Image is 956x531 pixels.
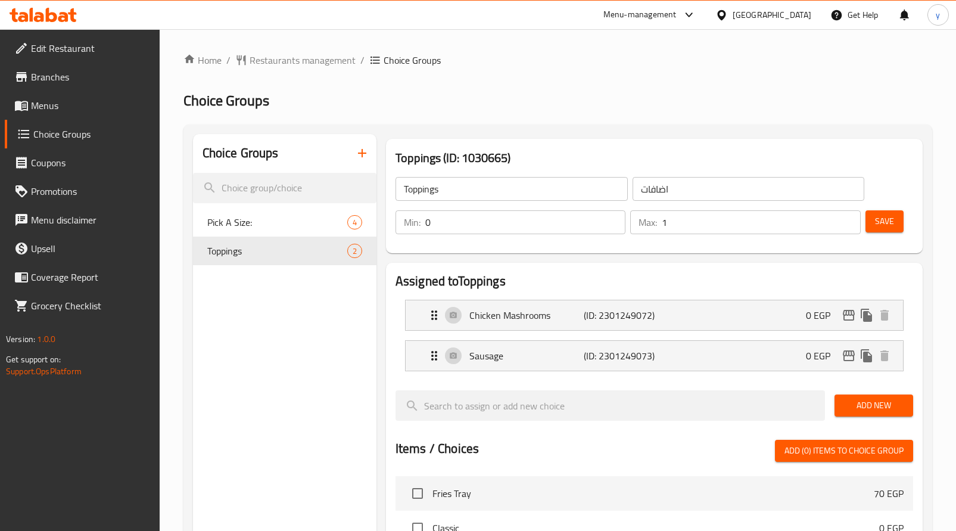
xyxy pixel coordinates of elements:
[207,215,347,229] span: Pick A Size:
[876,306,893,324] button: delete
[384,53,441,67] span: Choice Groups
[584,349,660,363] p: (ID: 2301249073)
[348,246,362,257] span: 2
[404,215,421,229] p: Min:
[396,148,913,167] h3: Toppings (ID: 1030665)
[37,331,55,347] span: 1.0.0
[405,481,430,506] span: Select choice
[584,308,660,322] p: (ID: 2301249072)
[639,215,657,229] p: Max:
[360,53,365,67] li: /
[469,308,584,322] p: Chicken Mashrooms
[936,8,940,21] span: y
[5,34,160,63] a: Edit Restaurant
[875,214,894,229] span: Save
[250,53,356,67] span: Restaurants management
[784,443,904,458] span: Add (0) items to choice group
[183,53,932,67] nav: breadcrumb
[396,336,913,376] li: Expand
[876,347,893,365] button: delete
[5,91,160,120] a: Menus
[235,53,356,67] a: Restaurants management
[193,173,376,203] input: search
[406,300,903,330] div: Expand
[31,270,150,284] span: Coverage Report
[207,244,347,258] span: Toppings
[348,217,362,228] span: 4
[806,349,840,363] p: 0 EGP
[5,234,160,263] a: Upsell
[31,98,150,113] span: Menus
[193,237,376,265] div: Toppings2
[5,148,160,177] a: Coupons
[865,210,904,232] button: Save
[183,53,222,67] a: Home
[432,486,874,501] span: Fries Tray
[858,306,876,324] button: duplicate
[183,87,269,114] span: Choice Groups
[396,295,913,336] li: Expand
[5,177,160,206] a: Promotions
[31,213,150,227] span: Menu disclaimer
[33,127,150,141] span: Choice Groups
[840,306,858,324] button: edit
[226,53,231,67] li: /
[31,299,150,313] span: Grocery Checklist
[775,440,913,462] button: Add (0) items to choice group
[31,70,150,84] span: Branches
[31,156,150,170] span: Coupons
[733,8,811,21] div: [GEOGRAPHIC_DATA]
[858,347,876,365] button: duplicate
[5,63,160,91] a: Branches
[6,331,35,347] span: Version:
[31,241,150,256] span: Upsell
[6,364,82,379] a: Support.OpsPlatform
[396,272,913,290] h2: Assigned to Toppings
[6,352,61,367] span: Get support on:
[31,184,150,198] span: Promotions
[396,440,479,458] h2: Items / Choices
[5,206,160,234] a: Menu disclaimer
[5,291,160,320] a: Grocery Checklist
[203,144,279,162] h2: Choice Groups
[469,349,584,363] p: Sausage
[844,398,904,413] span: Add New
[874,486,904,501] p: 70 EGP
[5,120,160,148] a: Choice Groups
[396,390,826,421] input: search
[193,208,376,237] div: Pick A Size:4
[603,8,677,22] div: Menu-management
[5,263,160,291] a: Coverage Report
[31,41,150,55] span: Edit Restaurant
[806,308,840,322] p: 0 EGP
[347,215,362,229] div: Choices
[834,395,913,417] button: Add New
[406,341,903,371] div: Expand
[840,347,858,365] button: edit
